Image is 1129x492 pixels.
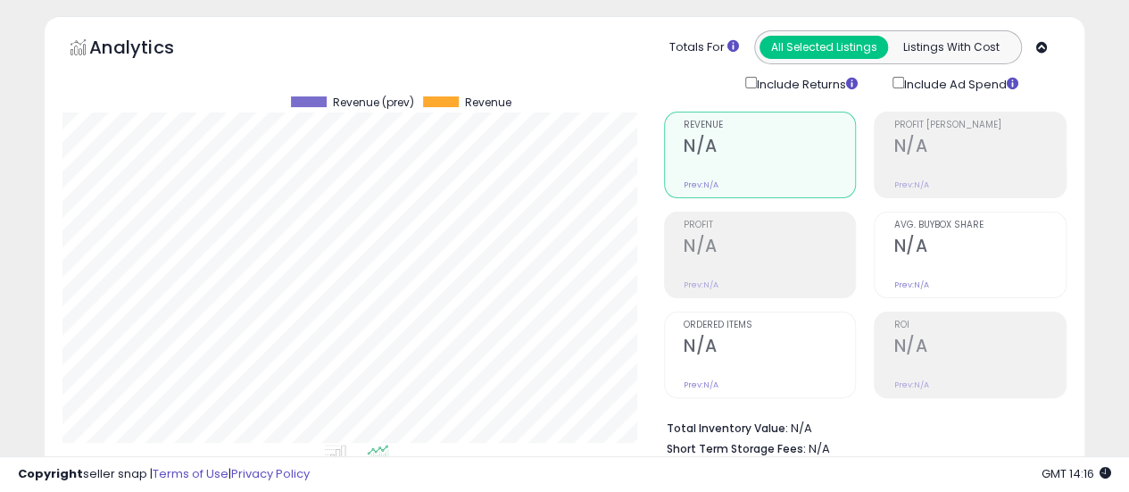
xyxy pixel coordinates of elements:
span: Profit [684,221,856,230]
span: Avg. Buybox Share [893,221,1066,230]
div: seller snap | | [18,466,310,483]
small: Prev: N/A [893,279,928,290]
span: Revenue (prev) [333,96,414,109]
span: ROI [893,321,1066,330]
div: Totals For [669,39,739,56]
small: Prev: N/A [893,379,928,390]
span: Profit [PERSON_NAME] [893,121,1066,130]
span: 2025-10-7 14:16 GMT [1042,465,1111,482]
h2: N/A [893,236,1066,260]
div: Include Returns [732,73,879,94]
span: N/A [809,440,830,457]
h2: N/A [684,136,856,160]
h2: N/A [684,236,856,260]
h2: N/A [684,336,856,360]
a: Terms of Use [153,465,228,482]
small: Prev: N/A [684,179,718,190]
h5: Analytics [89,35,209,64]
button: Listings With Cost [887,36,1016,59]
h2: N/A [893,336,1066,360]
h2: N/A [893,136,1066,160]
div: Include Ad Spend [879,73,1047,94]
span: Ordered Items [684,321,856,330]
small: Prev: N/A [893,179,928,190]
small: Prev: N/A [684,379,718,390]
strong: Copyright [18,465,83,482]
li: N/A [667,416,1053,438]
button: All Selected Listings [760,36,888,59]
small: Prev: N/A [684,279,718,290]
span: Revenue [465,96,511,109]
span: Revenue [684,121,856,130]
b: Short Term Storage Fees: [667,441,806,456]
a: Privacy Policy [231,465,310,482]
b: Total Inventory Value: [667,421,788,436]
